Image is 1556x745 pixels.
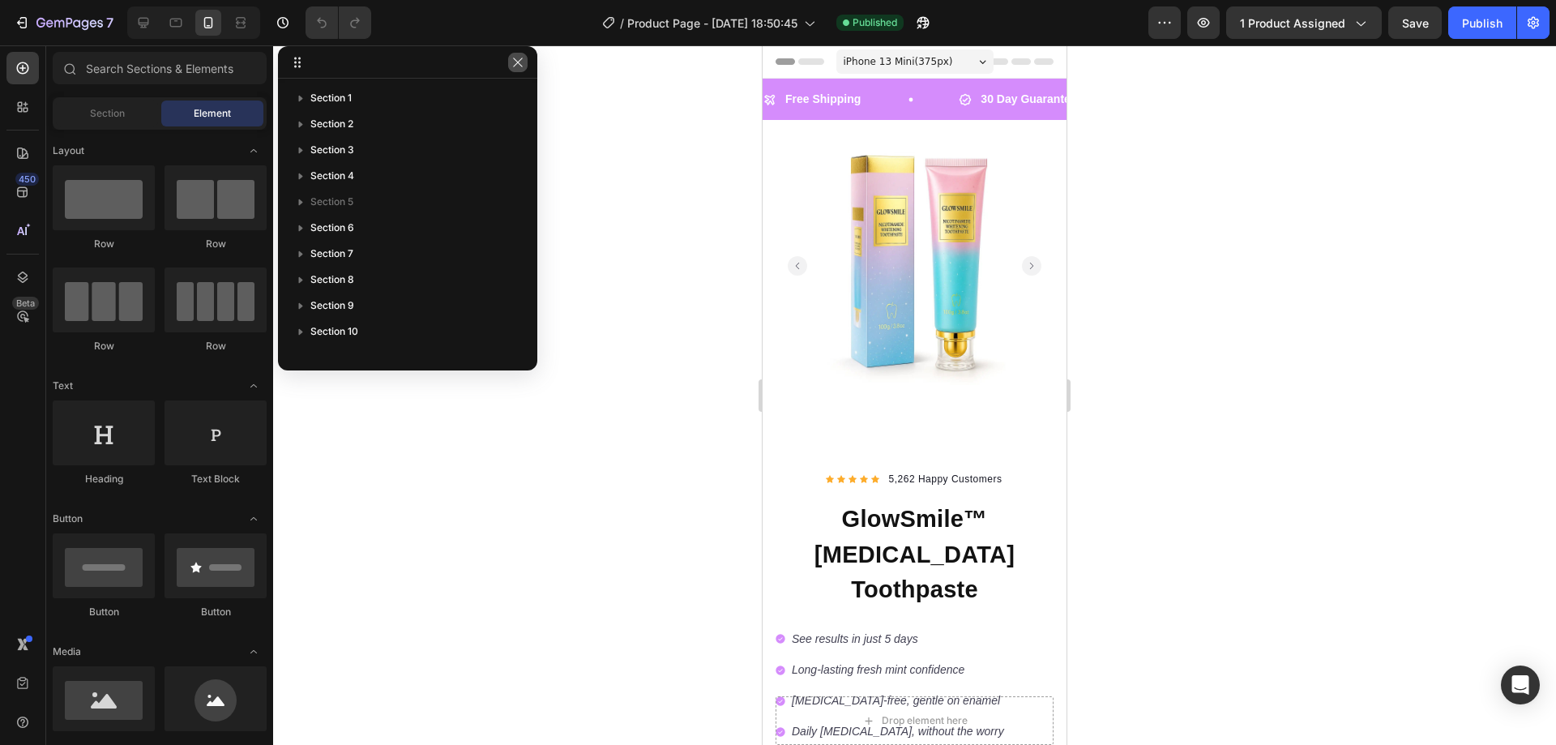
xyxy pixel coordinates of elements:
[763,45,1067,745] iframe: Design area
[53,379,73,393] span: Text
[53,644,81,659] span: Media
[29,618,202,631] i: Long-lasting fresh mint confidence
[15,173,39,186] div: 450
[1501,666,1540,704] div: Open Intercom Messenger
[53,339,155,353] div: Row
[194,106,231,121] span: Element
[310,90,352,106] span: Section 1
[310,298,354,314] span: Section 9
[53,143,84,158] span: Layout
[241,373,267,399] span: Toggle open
[90,106,125,121] span: Section
[218,47,314,60] strong: 30 Day Guarantee
[12,297,39,310] div: Beta
[1402,16,1429,30] span: Save
[126,426,240,441] p: 5,262 Happy Customers
[165,472,267,486] div: Text Block
[853,15,897,30] span: Published
[310,272,354,288] span: Section 8
[53,512,83,526] span: Button
[119,669,205,682] div: Drop element here
[1226,6,1382,39] button: 1 product assigned
[53,237,155,251] div: Row
[29,587,156,600] i: See results in just 5 days
[620,15,624,32] span: /
[241,639,267,665] span: Toggle open
[1388,6,1442,39] button: Save
[1240,15,1345,32] span: 1 product assigned
[310,194,353,210] span: Section 5
[310,168,354,184] span: Section 4
[241,506,267,532] span: Toggle open
[1448,6,1516,39] button: Publish
[627,15,797,32] span: Product Page - [DATE] 18:50:45
[165,605,267,619] div: Button
[1462,15,1503,32] div: Publish
[310,116,353,132] span: Section 2
[12,455,292,564] h1: GlowSmile™ [MEDICAL_DATA] Toothpaste
[241,138,267,164] span: Toggle open
[165,339,267,353] div: Row
[165,237,267,251] div: Row
[53,605,155,619] div: Button
[310,142,354,158] span: Section 3
[310,220,354,236] span: Section 6
[53,52,267,84] input: Search Sections & Elements
[106,13,113,32] p: 7
[6,6,121,39] button: 7
[310,323,358,340] span: Section 10
[310,246,353,262] span: Section 7
[29,649,237,662] i: [MEDICAL_DATA]-free, gentle on enamel
[25,211,45,230] button: Carousel Back Arrow
[259,211,279,230] button: Carousel Next Arrow
[53,472,155,486] div: Heading
[306,6,371,39] div: Undo/Redo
